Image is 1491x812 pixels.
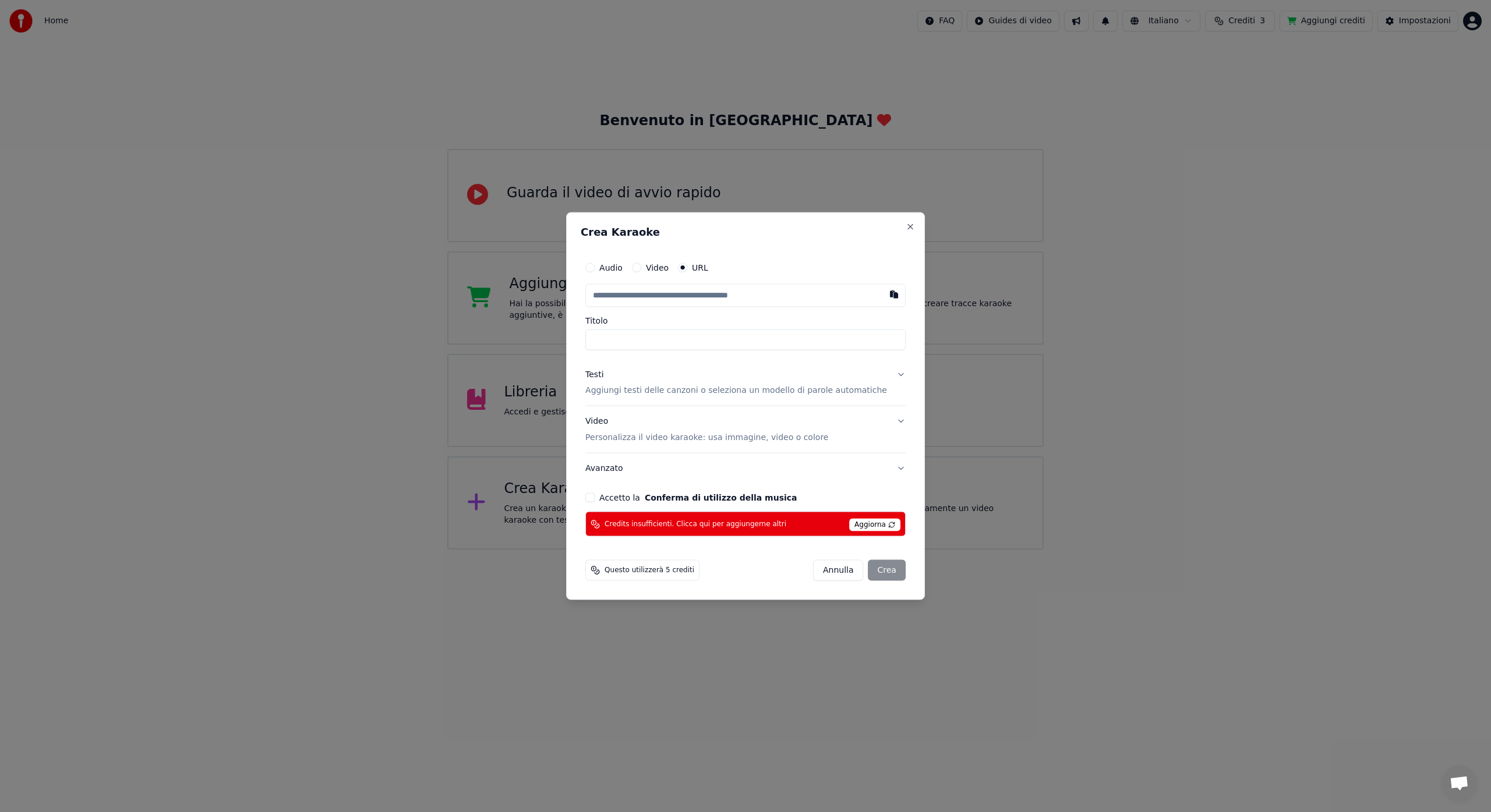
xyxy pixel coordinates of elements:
[585,453,906,484] button: Avanzato
[585,432,828,444] p: Personalizza il video karaoke: usa immagine, video o colore
[849,519,900,531] span: Aggiorna
[585,385,887,396] p: Aggiungi testi delle canzoni o seleziona un modello di parole automatiche
[645,494,797,502] button: Accetto la
[813,560,864,581] button: Annulla
[605,566,694,575] span: Questo utilizzerà 5 crediti
[585,406,906,453] button: VideoPersonalizza il video karaoke: usa immagine, video o colore
[692,263,708,271] label: URL
[599,494,797,502] label: Accetto la
[585,416,828,444] div: Video
[585,316,906,324] label: Titolo
[599,263,623,271] label: Audio
[585,359,906,406] button: TestiAggiungi testi delle canzoni o seleziona un modello di parole automatiche
[585,368,603,380] div: Testi
[605,519,786,529] span: Credits insufficienti. Clicca qui per aggiungerne altri
[581,226,910,237] h2: Crea Karaoke
[646,263,669,271] label: Video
